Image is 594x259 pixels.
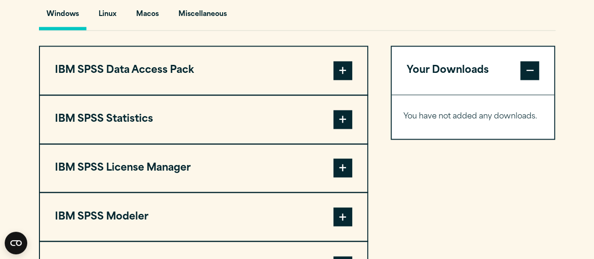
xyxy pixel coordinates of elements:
[91,3,124,30] button: Linux
[5,232,27,254] button: Open CMP widget
[40,193,367,241] button: IBM SPSS Modeler
[392,47,555,94] button: Your Downloads
[40,47,367,94] button: IBM SPSS Data Access Pack
[39,3,86,30] button: Windows
[40,144,367,192] button: IBM SPSS License Manager
[171,3,234,30] button: Miscellaneous
[403,110,543,124] p: You have not added any downloads.
[129,3,166,30] button: Macos
[40,95,367,143] button: IBM SPSS Statistics
[392,94,555,139] div: Your Downloads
